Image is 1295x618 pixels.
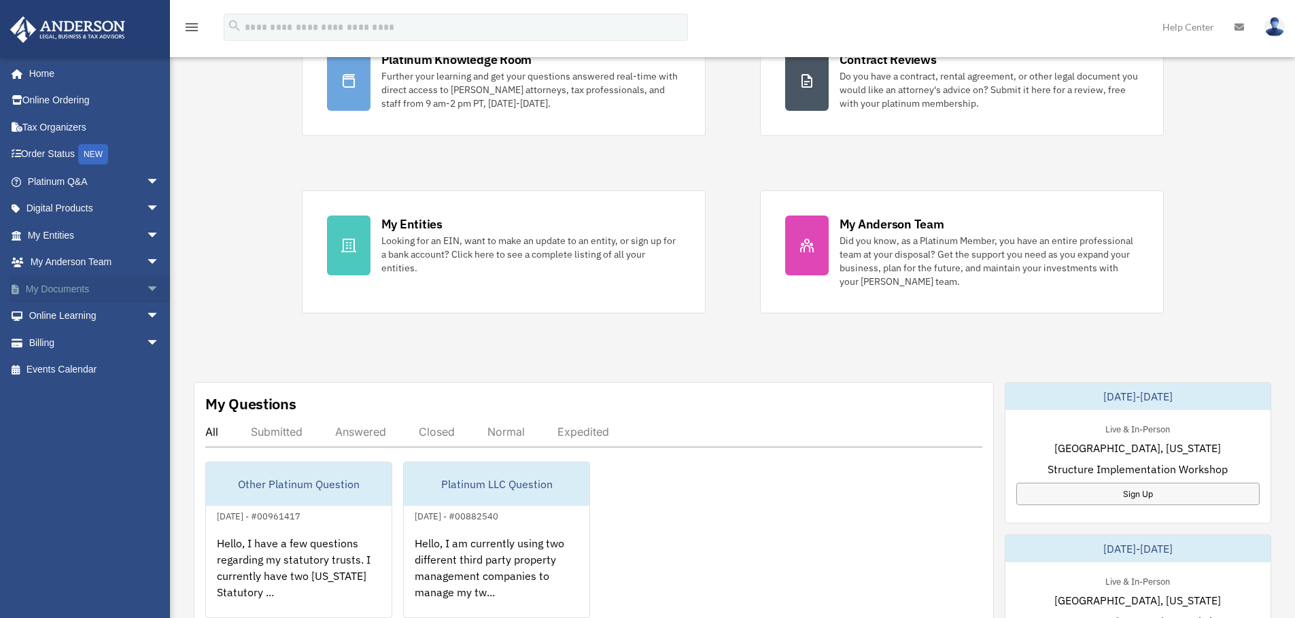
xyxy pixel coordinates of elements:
a: My Anderson Team Did you know, as a Platinum Member, you have an entire professional team at your... [760,190,1164,313]
img: User Pic [1264,17,1285,37]
div: Further your learning and get your questions answered real-time with direct access to [PERSON_NAM... [381,69,680,110]
div: My Entities [381,216,443,233]
a: Other Platinum Question[DATE] - #00961417Hello, I have a few questions regarding my statutory tru... [205,462,392,618]
a: Platinum LLC Question[DATE] - #00882540Hello, I am currently using two different third party prop... [403,462,590,618]
a: Sign Up [1016,483,1260,505]
div: [DATE]-[DATE] [1005,383,1271,410]
div: NEW [78,144,108,165]
a: Billingarrow_drop_down [10,329,180,356]
div: My Questions [205,394,296,414]
div: [DATE] - #00882540 [404,508,509,522]
div: Platinum LLC Question [404,462,589,506]
a: My Anderson Teamarrow_drop_down [10,249,180,276]
a: My Documentsarrow_drop_down [10,275,180,303]
a: Platinum Q&Aarrow_drop_down [10,168,180,195]
a: Contract Reviews Do you have a contract, rental agreement, or other legal document you would like... [760,26,1164,136]
a: My Entities Looking for an EIN, want to make an update to an entity, or sign up for a bank accoun... [302,190,706,313]
a: Platinum Knowledge Room Further your learning and get your questions answered real-time with dire... [302,26,706,136]
div: Submitted [251,425,303,439]
div: Do you have a contract, rental agreement, or other legal document you would like an attorney's ad... [840,69,1139,110]
div: [DATE] - #00961417 [206,508,311,522]
div: Did you know, as a Platinum Member, you have an entire professional team at your disposal? Get th... [840,234,1139,288]
a: Online Learningarrow_drop_down [10,303,180,330]
span: arrow_drop_down [146,329,173,357]
a: menu [184,24,200,35]
span: arrow_drop_down [146,303,173,330]
div: All [205,425,218,439]
div: Normal [487,425,525,439]
div: Platinum Knowledge Room [381,51,532,68]
img: Anderson Advisors Platinum Portal [6,16,129,43]
span: arrow_drop_down [146,249,173,277]
div: My Anderson Team [840,216,944,233]
div: [DATE]-[DATE] [1005,535,1271,562]
span: [GEOGRAPHIC_DATA], [US_STATE] [1054,440,1221,456]
i: search [227,18,242,33]
div: Other Platinum Question [206,462,392,506]
div: Live & In-Person [1094,573,1181,587]
span: arrow_drop_down [146,275,173,303]
span: arrow_drop_down [146,222,173,250]
div: Looking for an EIN, want to make an update to an entity, or sign up for a bank account? Click her... [381,234,680,275]
a: Online Ordering [10,87,180,114]
a: Events Calendar [10,356,180,383]
div: Contract Reviews [840,51,937,68]
a: Digital Productsarrow_drop_down [10,195,180,222]
i: menu [184,19,200,35]
span: arrow_drop_down [146,168,173,196]
div: Live & In-Person [1094,421,1181,435]
div: Closed [419,425,455,439]
div: Expedited [557,425,609,439]
span: [GEOGRAPHIC_DATA], [US_STATE] [1054,592,1221,608]
span: Structure Implementation Workshop [1048,461,1228,477]
a: Tax Organizers [10,114,180,141]
a: Order StatusNEW [10,141,180,169]
div: Answered [335,425,386,439]
span: arrow_drop_down [146,195,173,223]
a: Home [10,60,173,87]
a: My Entitiesarrow_drop_down [10,222,180,249]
